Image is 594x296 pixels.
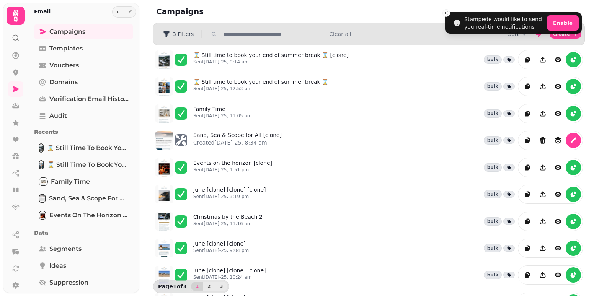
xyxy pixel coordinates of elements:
div: bulk [484,271,502,279]
a: Domains [34,75,133,90]
p: Sent [DATE]-25, 10:24 am [193,274,266,280]
span: Campaigns [49,27,85,36]
span: 1 [194,284,200,289]
div: bulk [484,82,502,91]
img: aHR0cHM6Ly9zdGFtcGVkZS1zZXJ2aWNlLXByb2QtdGVtcGxhdGUtcHJldmlld3MuczMuZXUtd2VzdC0xLmFtYXpvbmF3cy5jb... [155,104,173,123]
button: Close toast [442,9,450,17]
span: Family Time [51,177,90,186]
a: ⌛ Still time to book your end of summer break ⌛Sent[DATE]-25, 12:53 pm [193,78,328,95]
button: reports [566,267,581,283]
img: Sand, Sea & Scope for All [clone] [39,195,45,202]
span: Events on the horizon [clone] [49,211,129,220]
span: Vouchers [49,61,79,70]
a: Family TimeFamily Time [34,174,133,189]
h2: Campaigns [156,6,303,17]
button: reports [566,187,581,202]
p: Sent [DATE]-25, 9:14 am [193,59,349,65]
span: Templates [49,44,83,53]
p: Sent [DATE]-25, 9:04 pm [193,247,249,254]
img: ⌛ Still time to book your end of summer break ⌛ [39,161,43,169]
button: Share campaign preview [535,267,550,283]
button: 3 Filters [157,28,200,40]
a: June [clone] [clone]Sent[DATE]-25, 9:04 pm [193,240,249,257]
button: Enable [547,15,579,31]
button: view [550,214,566,229]
a: ⌛ Still time to book your end of summer break ⌛ [clone]Sent[DATE]-25, 9:14 am [193,51,349,68]
button: Share campaign preview [535,79,550,94]
h2: Email [34,8,51,15]
a: Sand, Sea & Scope for All [clone]Created[DATE]-25, 8:34 am [193,131,282,150]
button: duplicate [520,106,535,121]
a: Events on the horizon [clone]Events on the horizon [clone] [34,208,133,223]
div: bulk [484,217,502,226]
div: bulk [484,136,502,145]
button: reports [566,241,581,256]
p: Sent [DATE]-25, 11:05 am [193,113,252,119]
button: Share campaign preview [535,160,550,175]
p: Created [DATE]-25, 8:34 am [193,139,282,146]
span: Ideas [49,261,66,270]
button: reports [566,106,581,121]
button: Sort [508,30,528,38]
a: Vouchers [34,58,133,73]
img: ⌛ Still time to book your end of summer break ⌛ [clone] [39,144,43,152]
button: Delete [535,133,550,148]
button: duplicate [520,241,535,256]
button: view [550,79,566,94]
button: Clear all [329,30,351,38]
div: bulk [484,163,502,172]
button: duplicate [520,52,535,67]
span: 3 [218,284,224,289]
button: reports [566,79,581,94]
img: Family Time [39,178,47,185]
p: Sent [DATE]-25, 11:16 am [193,221,263,227]
span: Audit [49,111,67,120]
button: view [550,241,566,256]
span: Verification email history [49,94,129,104]
p: Sent [DATE]-25, 12:53 pm [193,86,328,92]
a: Ideas [34,258,133,273]
a: Suppression [34,275,133,290]
button: duplicate [520,79,535,94]
button: Share campaign preview [535,52,550,67]
img: aHR0cHM6Ly9zdGFtcGVkZS1zZXJ2aWNlLXByb2QtdGVtcGxhdGUtcHJldmlld3MuczMuZXUtd2VzdC0xLmFtYXpvbmF3cy5jb... [155,77,173,96]
a: Templates [34,41,133,56]
button: Create [550,29,581,39]
button: duplicate [520,160,535,175]
span: ⌛ Still time to book your end of summer break ⌛ [47,160,129,169]
p: Sent [DATE]-25, 3:19 pm [193,194,266,200]
span: 2 [206,284,212,289]
a: Christmas by the Beach 2Sent[DATE]-25, 11:16 am [193,213,263,230]
button: 1 [191,282,203,291]
button: duplicate [520,187,535,202]
button: reports [566,160,581,175]
img: Events on the horizon [clone] [39,211,46,219]
button: duplicate [520,214,535,229]
button: reports [566,52,581,67]
span: Domains [49,78,78,87]
button: Share campaign preview [535,241,550,256]
span: ⌛ Still time to book your end of summer break ⌛ [clone] [47,143,129,153]
p: Sent [DATE]-25, 1:51 pm [193,167,272,173]
div: Stampede would like to send you real-time notifications [464,15,544,31]
a: Segments [34,241,133,257]
div: bulk [484,190,502,198]
div: bulk [484,109,502,118]
span: Suppression [49,278,88,287]
button: Share campaign preview [535,106,550,121]
nav: Pagination [191,282,227,291]
div: bulk [484,55,502,64]
button: Share campaign preview [535,187,550,202]
button: Share campaign preview [535,214,550,229]
a: Verification email history [34,91,133,107]
a: ⌛ Still time to book your end of summer break ⌛ [clone]⌛ Still time to book your end of summer br... [34,140,133,156]
img: aHR0cHM6Ly9zdGFtcGVkZS1zZXJ2aWNlLXByb2QtdGVtcGxhdGUtcHJldmlld3MuczMuZXUtd2VzdC0xLmFtYXpvbmF3cy5jb... [155,266,173,284]
button: view [550,187,566,202]
a: ⌛ Still time to book your end of summer break ⌛⌛ Still time to book your end of summer break ⌛ [34,157,133,172]
a: Campaigns [34,24,133,39]
button: edit [566,133,581,148]
button: view [550,106,566,121]
button: view [550,52,566,67]
img: aHR0cHM6Ly9zdGFtcGVkZS1zZXJ2aWNlLXByb2QtdGVtcGxhdGUtcHJldmlld3MuczMuZXUtd2VzdC0xLmFtYXpvbmF3cy5jb... [155,50,173,69]
a: June [clone] [clone] [clone]Sent[DATE]-25, 10:24 am [193,267,266,283]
